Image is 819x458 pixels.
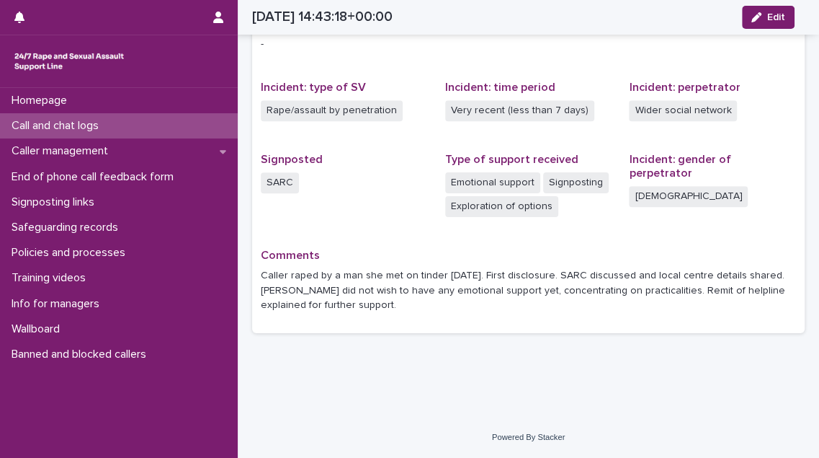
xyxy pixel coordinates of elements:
span: Emotional support [445,172,540,193]
p: Safeguarding records [6,221,130,234]
span: [DEMOGRAPHIC_DATA] [629,186,748,207]
span: Exploration of options [445,196,558,217]
p: Signposting links [6,195,106,209]
p: Call and chat logs [6,119,110,133]
span: Very recent (less than 7 days) [445,100,594,121]
h2: [DATE] 14:43:18+00:00 [252,9,393,25]
span: Signposting [543,172,609,193]
a: Powered By Stacker [492,433,565,441]
span: Rape/assault by penetration [261,100,403,121]
p: End of phone call feedback form [6,170,185,184]
p: Homepage [6,94,79,107]
span: Incident: time period [445,82,555,93]
p: Caller raped by a man she met on tinder [DATE]. First disclosure. SARC discussed and local centre... [261,268,796,313]
p: Caller management [6,144,120,158]
span: Wider social network [629,100,737,121]
button: Edit [742,6,795,29]
span: Comments [261,250,320,261]
span: Type of support received [445,154,578,165]
span: Incident: gender of perpetrator [629,154,730,179]
img: rhQMoQhaT3yELyF149Cw [12,47,127,76]
p: Policies and processes [6,246,137,260]
p: Banned and blocked callers [6,348,158,361]
p: Wallboard [6,322,71,336]
p: Training videos [6,271,97,285]
span: Incident: perpetrator [629,82,740,93]
span: Signposted [261,154,323,165]
p: Info for managers [6,297,111,311]
span: Incident: type of SV [261,82,366,93]
span: Edit [767,12,785,22]
span: SARC [261,172,299,193]
p: - [261,37,796,52]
